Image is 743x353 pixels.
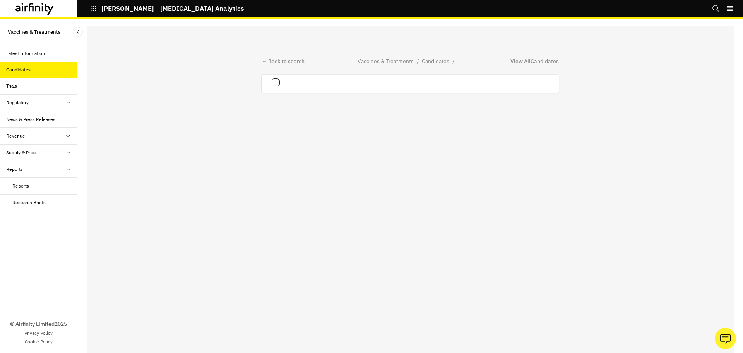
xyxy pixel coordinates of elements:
span: / [417,57,419,65]
div: Regulatory [6,99,29,106]
button: Close Sidebar [73,27,83,37]
div: Supply & Price [6,149,36,156]
div: Research Briefs [12,199,46,206]
a: Privacy Policy [24,330,53,337]
p: © Airfinity Limited 2025 [10,320,67,328]
div: News & Press Releases [6,116,55,123]
button: Ask our analysts [715,328,736,349]
div: Trials [6,83,17,90]
div: View All Candidates [510,57,559,65]
div: Revenue [6,133,25,139]
a: View AllCandidates [510,57,559,65]
div: Reports [12,183,29,189]
p: Vaccines & Treatments [8,25,60,39]
div: Latest Information [6,50,45,57]
button: [PERSON_NAME] - [MEDICAL_DATA] Analytics [90,2,244,15]
span: / [452,57,454,65]
div: Reports [6,166,23,173]
div: Candidates [6,66,31,73]
button: Search [712,2,720,15]
a: Vaccines & Treatments [358,57,414,65]
p: [PERSON_NAME] - [MEDICAL_DATA] Analytics [101,5,244,12]
nav: breadcrumb [358,57,457,65]
a: Cookie Policy [25,338,53,345]
a: Candidates [422,57,449,65]
div: ← Back to search [262,57,305,65]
